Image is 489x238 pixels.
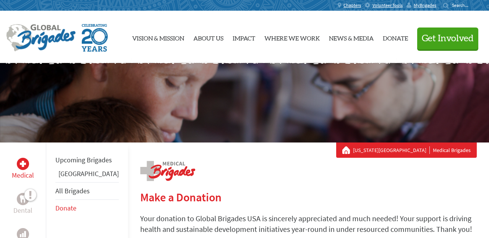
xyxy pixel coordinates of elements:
[55,168,119,182] li: Guatemala
[20,161,26,167] img: Medical
[343,2,361,8] span: Chapters
[353,146,430,154] a: [US_STATE][GEOGRAPHIC_DATA]
[13,193,32,216] a: DentalDental
[422,34,474,43] span: Get Involved
[20,195,26,202] img: Dental
[452,2,474,8] input: Search...
[140,161,195,181] img: logo-medical.png
[55,200,119,217] li: Donate
[58,169,119,178] a: [GEOGRAPHIC_DATA]
[140,213,477,235] p: Your donation to Global Brigades USA is sincerely appreciated and much needed! Your support is dr...
[55,186,90,195] a: All Brigades
[55,204,76,212] a: Donate
[82,24,108,52] img: Global Brigades Celebrating 20 Years
[55,155,112,164] a: Upcoming Brigades
[342,146,471,154] div: Medical Brigades
[329,17,374,57] a: News & Media
[17,193,29,205] div: Dental
[414,2,436,8] span: MyBrigades
[132,17,184,57] a: Vision & Mission
[12,170,34,181] p: Medical
[383,17,408,57] a: Donate
[6,24,76,52] img: Global Brigades Logo
[372,2,403,8] span: Volunteer Tools
[233,17,255,57] a: Impact
[193,17,223,57] a: About Us
[417,28,478,49] button: Get Involved
[13,205,32,216] p: Dental
[264,17,320,57] a: Where We Work
[17,158,29,170] div: Medical
[55,182,119,200] li: All Brigades
[12,158,34,181] a: MedicalMedical
[140,190,477,204] h2: Make a Donation
[55,152,119,168] li: Upcoming Brigades
[20,231,26,237] img: Business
